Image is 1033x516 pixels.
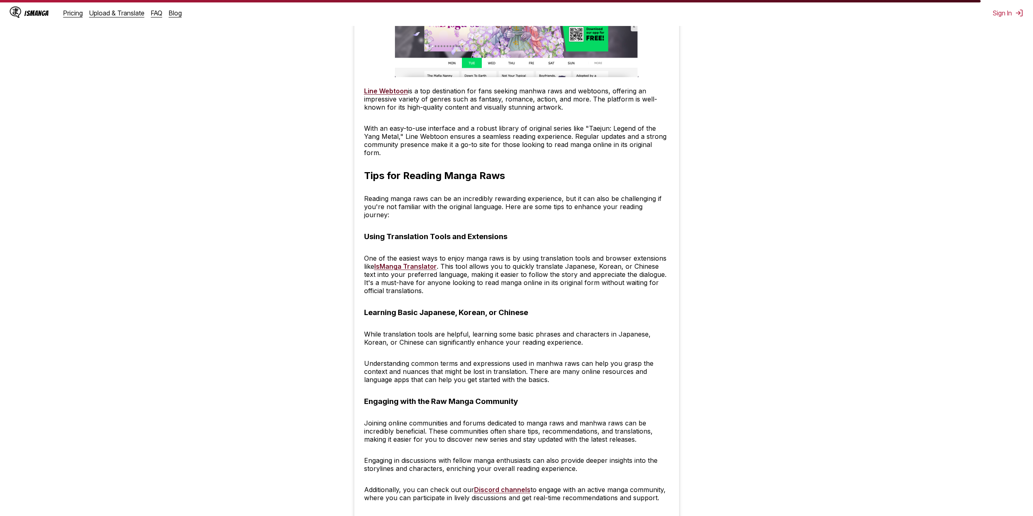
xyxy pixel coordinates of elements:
h3: Using Translation Tools and Extensions [364,232,507,241]
a: Blog [169,9,182,17]
h2: Tips for Reading Manga Raws [364,170,505,181]
p: While translation tools are helpful, learning some basic phrases and characters in Japanese, Kore... [364,330,669,346]
p: One of the easiest ways to enjoy manga raws is by using translation tools and browser extensions ... [364,254,669,295]
p: Joining online communities and forums dedicated to manga raws and manhwa raws can be incredibly b... [364,419,669,443]
div: IsManga [24,9,49,17]
a: Pricing [63,9,83,17]
a: Discord channels [474,486,531,494]
p: Engaging in discussions with fellow manga enthusiasts can also provide deeper insights into the s... [364,456,669,473]
p: is a top destination for fans seeking manhwa raws and webtoons, offering an impressive variety of... [364,87,669,111]
p: With an easy-to-use interface and a robust library of original series like "Taejun: Legend of the... [364,124,669,157]
a: Upload & Translate [89,9,144,17]
p: Reading manga raws can be an incredibly rewarding experience, but it can also be challenging if y... [364,194,669,219]
button: Sign In [993,9,1023,17]
a: Line Webtoon [364,87,408,95]
p: Additionally, you can check out our to engage with an active manga community, where you can parti... [364,486,669,502]
img: Sign out [1015,9,1023,17]
h3: Engaging with the Raw Manga Community [364,397,518,406]
h3: Learning Basic Japanese, Korean, or Chinese [364,308,528,317]
a: IsManga LogoIsManga [10,6,63,19]
a: IsManga Translator [374,262,437,270]
a: FAQ [151,9,162,17]
p: Understanding common terms and expressions used in manhwa raws can help you grasp the context and... [364,359,669,384]
img: IsManga Logo [10,6,21,18]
